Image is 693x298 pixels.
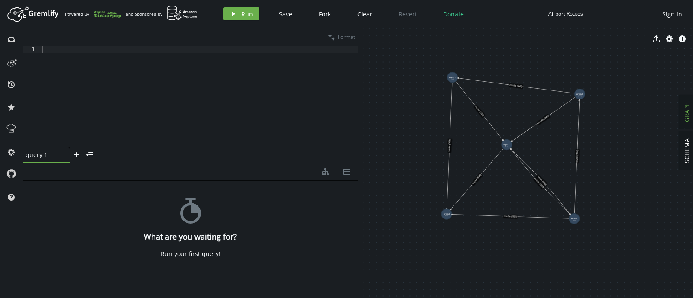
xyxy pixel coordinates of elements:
[392,7,424,20] button: Revert
[144,232,237,241] h4: What are you waiting for?
[658,7,687,20] button: Sign In
[279,10,292,18] span: Save
[161,250,220,258] div: Run your first query!
[578,95,582,97] tspan: (931)
[351,7,379,20] button: Clear
[167,6,198,21] img: AWS Neptune
[683,138,691,163] span: SCHEMA
[504,215,517,218] text: route (951)
[223,7,259,20] button: Run
[319,10,331,18] span: Fork
[662,10,682,18] span: Sign In
[312,7,338,20] button: Fork
[445,215,448,217] tspan: (940)
[338,33,355,41] span: Format
[26,151,60,159] span: query 1
[505,145,508,147] tspan: (934)
[451,78,454,80] tspan: (943)
[272,7,299,20] button: Save
[444,212,450,215] tspan: airport
[65,6,121,22] div: Powered By
[548,10,583,17] div: Airport Routes
[398,10,417,18] span: Revert
[126,6,198,22] div: and Sponsored by
[573,219,576,221] tspan: (937)
[575,150,579,163] text: route (952)
[449,76,456,79] tspan: airport
[447,139,451,152] text: route (954)
[683,102,691,122] span: GRAPH
[503,143,510,146] tspan: airport
[23,46,41,53] div: 1
[241,10,253,18] span: Run
[571,217,577,220] tspan: airport
[325,28,358,46] button: Format
[437,7,470,20] button: Donate
[576,93,583,96] tspan: airport
[357,10,372,18] span: Clear
[443,10,464,18] span: Donate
